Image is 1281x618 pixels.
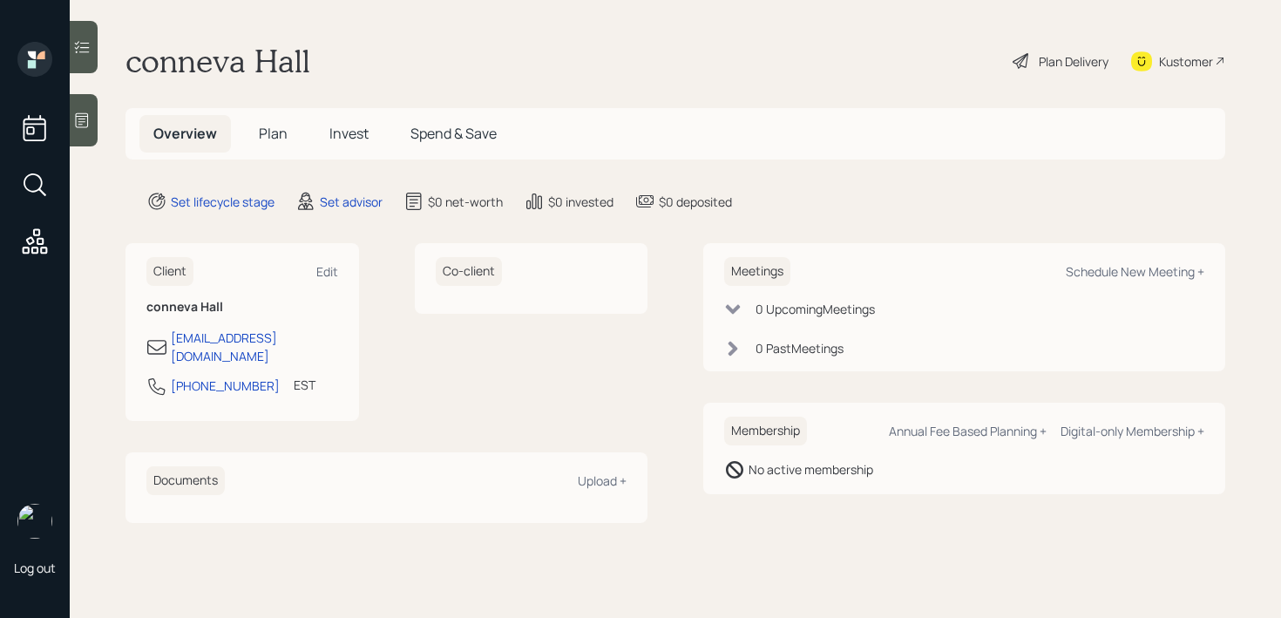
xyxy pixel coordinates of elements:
[171,193,274,211] div: Set lifecycle stage
[756,339,844,357] div: 0 Past Meeting s
[1039,52,1108,71] div: Plan Delivery
[410,124,497,143] span: Spend & Save
[146,300,338,315] h6: conneva Hall
[14,560,56,576] div: Log out
[329,124,369,143] span: Invest
[259,124,288,143] span: Plan
[428,193,503,211] div: $0 net-worth
[294,376,315,394] div: EST
[756,300,875,318] div: 0 Upcoming Meeting s
[316,263,338,280] div: Edit
[749,460,873,479] div: No active membership
[17,504,52,539] img: retirable_logo.png
[724,257,790,286] h6: Meetings
[578,472,627,489] div: Upload +
[146,257,193,286] h6: Client
[436,257,502,286] h6: Co-client
[889,423,1047,439] div: Annual Fee Based Planning +
[171,329,338,365] div: [EMAIL_ADDRESS][DOMAIN_NAME]
[1066,263,1204,280] div: Schedule New Meeting +
[320,193,383,211] div: Set advisor
[659,193,732,211] div: $0 deposited
[548,193,613,211] div: $0 invested
[1159,52,1213,71] div: Kustomer
[1061,423,1204,439] div: Digital-only Membership +
[146,466,225,495] h6: Documents
[125,42,310,80] h1: conneva Hall
[153,124,217,143] span: Overview
[171,377,280,395] div: [PHONE_NUMBER]
[724,417,807,445] h6: Membership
